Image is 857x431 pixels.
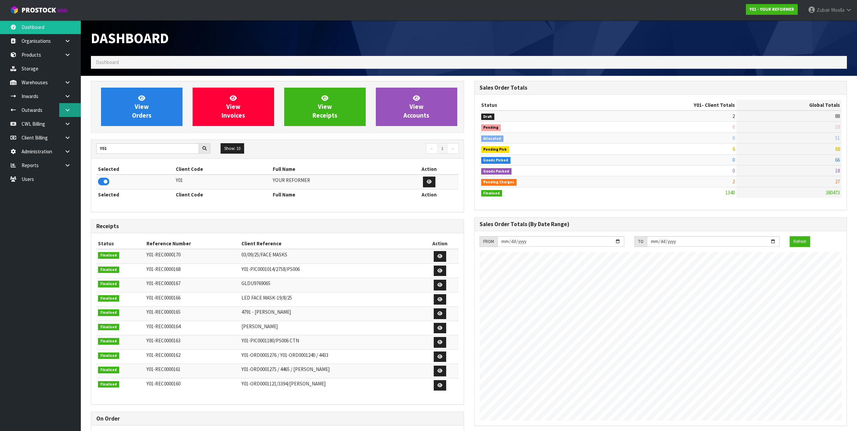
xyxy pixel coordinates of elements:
[750,6,794,12] strong: Y01 - YOUR REFORMER
[98,381,119,388] span: Finalised
[400,164,459,175] th: Action
[599,100,736,111] th: - Client Totals
[312,94,337,119] span: View Receipts
[481,157,511,164] span: Goods Picked
[241,380,326,387] span: Y01-ORD0001121/3394/[PERSON_NAME]
[22,6,56,14] span: ProStock
[634,236,647,247] div: TO
[376,88,457,126] a: ViewAccounts
[732,113,735,119] span: 2
[98,267,119,273] span: Finalised
[481,168,512,175] span: Goods Packed
[146,323,180,330] span: Y01-REC0000164
[732,146,735,152] span: 6
[817,7,830,13] span: Zubair
[10,6,19,14] img: cube-alt.png
[447,143,459,154] a: →
[481,146,509,153] span: Pending Pick
[481,179,517,186] span: Pending Charges
[98,252,119,259] span: Finalised
[146,309,180,315] span: Y01-REC0000165
[746,4,798,15] a: Y01 - YOUR REFORMER
[240,238,422,249] th: Client Reference
[835,167,840,174] span: 18
[174,175,271,189] td: Y01
[146,251,180,258] span: Y01-REC0000170
[480,221,842,227] h3: Sales Order Totals (By Date Range)
[835,124,840,130] span: 10
[437,143,447,154] a: 1
[835,135,840,141] span: 51
[101,88,183,126] a: ViewOrders
[481,190,502,197] span: Finalised
[732,124,735,130] span: 0
[480,236,497,247] div: FROM
[96,238,145,249] th: Status
[481,124,501,131] span: Pending
[480,100,599,111] th: Status
[98,338,119,345] span: Finalised
[422,238,458,249] th: Action
[271,164,400,175] th: Full Name
[284,88,366,126] a: ViewReceipts
[145,238,240,249] th: Reference Number
[132,94,152,119] span: View Orders
[400,189,459,200] th: Action
[146,280,180,286] span: Y01-REC0000167
[732,135,735,141] span: 0
[241,323,278,330] span: [PERSON_NAME]
[271,175,400,189] td: YOUR REFORMER
[98,352,119,359] span: Finalised
[98,295,119,302] span: Finalised
[91,29,169,47] span: Dashboard
[96,143,199,154] input: Search clients
[241,280,270,286] span: GLDU9769065
[831,7,845,13] span: Moolla
[725,189,735,196] span: 1340
[241,337,299,344] span: Y01-PIC0001180/PS006 CTN
[221,143,244,154] button: Show: 10
[790,236,810,247] button: Refresh
[146,380,180,387] span: Y01-REC0000160
[403,94,429,119] span: View Accounts
[146,295,180,301] span: Y01-REC0000166
[271,189,400,200] th: Full Name
[193,88,274,126] a: ViewInvoices
[98,309,119,316] span: Finalised
[98,281,119,287] span: Finalised
[98,324,119,331] span: Finalised
[174,189,271,200] th: Client Code
[96,223,459,229] h3: Receipts
[480,85,842,91] h3: Sales Order Totals
[481,135,504,142] span: Allocated
[241,366,330,372] span: Y01-ORD0001275 / 4465 / [PERSON_NAME]
[736,100,842,111] th: Global Totals
[732,157,735,163] span: 0
[241,295,292,301] span: LED FACE MASK-19/8/25
[694,102,702,108] span: Y01
[146,366,180,372] span: Y01-REC0000161
[835,157,840,163] span: 66
[98,367,119,373] span: Finalised
[146,337,180,344] span: Y01-REC0000163
[835,178,840,185] span: 27
[481,114,495,120] span: Draft
[146,352,180,358] span: Y01-REC0000162
[426,143,438,154] a: ←
[826,189,840,196] span: 380473
[146,266,180,272] span: Y01-REC0000168
[835,146,840,152] span: 68
[835,113,840,119] span: 88
[96,164,174,175] th: Selected
[57,7,68,14] small: WMS
[241,309,291,315] span: 4791 - [PERSON_NAME]
[222,94,245,119] span: View Invoices
[732,178,735,185] span: 2
[241,251,287,258] span: 03/09/25/FACE MASKS
[96,415,459,422] h3: On Order
[241,266,300,272] span: Y01-PIC0001014/2758/PS006
[283,143,459,155] nav: Page navigation
[96,189,174,200] th: Selected
[96,59,119,65] span: Dashboard
[241,352,328,358] span: Y01-ORD0001276 / Y01-ORD0001240 / 4433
